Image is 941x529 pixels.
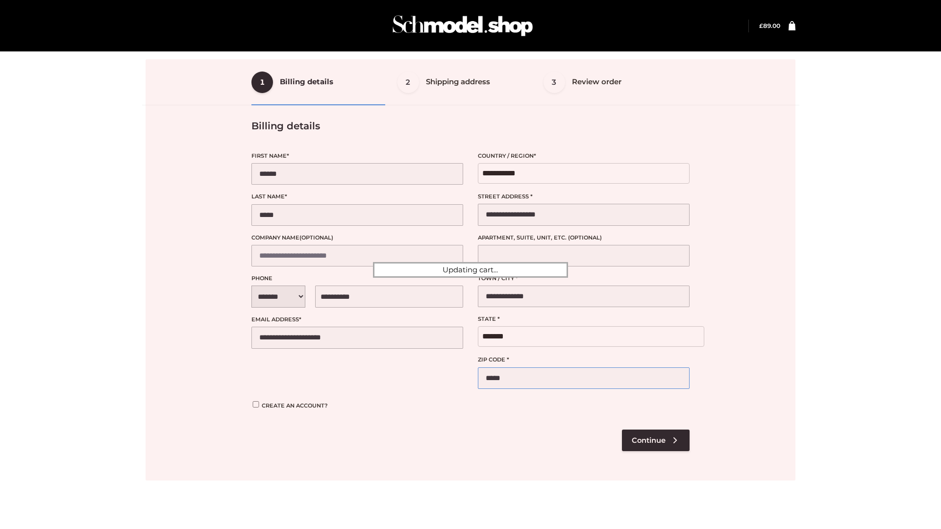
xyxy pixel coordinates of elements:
a: £89.00 [759,22,780,29]
div: Updating cart... [373,262,568,278]
img: Schmodel Admin 964 [389,6,536,45]
span: £ [759,22,763,29]
bdi: 89.00 [759,22,780,29]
